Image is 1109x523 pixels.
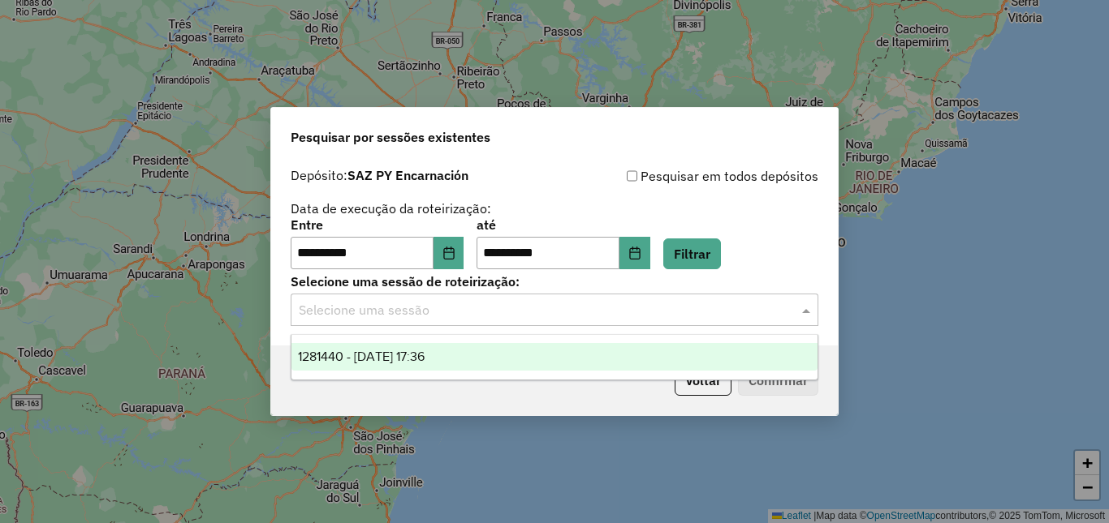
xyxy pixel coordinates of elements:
[291,272,818,291] label: Selecione uma sessão de roteirização:
[291,165,468,185] label: Depósito:
[291,334,818,380] ng-dropdown-panel: Options list
[291,127,490,147] span: Pesquisar por sessões existentes
[347,167,468,183] strong: SAZ PY Encarnación
[675,365,731,396] button: Voltar
[298,349,425,363] span: 1281440 - [DATE] 17:36
[434,237,464,269] button: Choose Date
[619,237,650,269] button: Choose Date
[291,215,464,234] label: Entre
[291,199,491,218] label: Data de execução da roteirização:
[477,215,649,234] label: até
[663,238,721,269] button: Filtrar
[554,166,818,186] div: Pesquisar em todos depósitos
